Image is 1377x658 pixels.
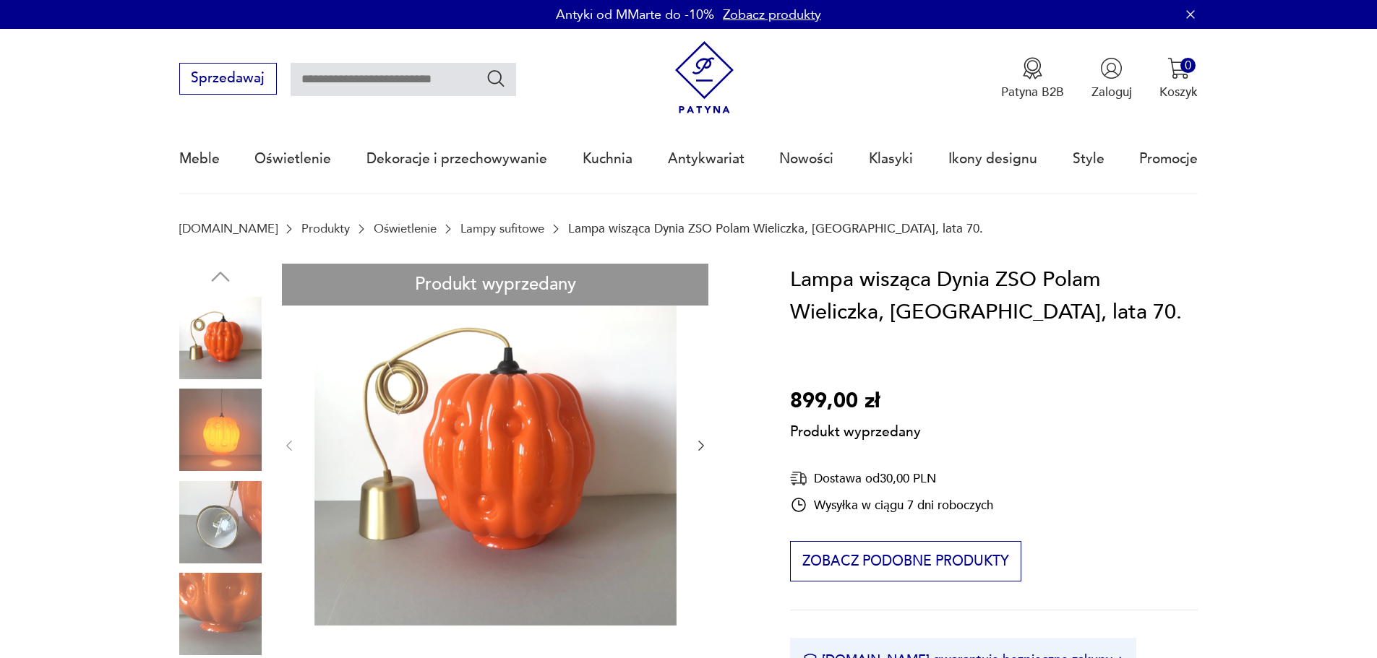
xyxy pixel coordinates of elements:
a: [DOMAIN_NAME] [179,222,278,235]
a: Oświetlenie [374,222,437,235]
a: Klasyki [869,126,913,192]
a: Meble [179,126,220,192]
button: Zaloguj [1091,57,1132,100]
div: Dostawa od 30,00 PLN [790,469,993,488]
a: Nowości [779,126,833,192]
p: Lampa wisząca Dynia ZSO Polam Wieliczka, [GEOGRAPHIC_DATA], lata 70. [568,222,983,235]
img: Ikona dostawy [790,469,807,488]
a: Produkty [301,222,350,235]
a: Sprzedawaj [179,74,277,85]
a: Dekoracje i przechowywanie [366,126,547,192]
a: Ikony designu [948,126,1037,192]
button: Zobacz podobne produkty [790,541,1021,581]
a: Style [1073,126,1104,192]
p: Koszyk [1159,84,1198,100]
p: Produkt wyprzedany [790,417,921,442]
p: 899,00 zł [790,385,921,418]
a: Ikona medaluPatyna B2B [1001,57,1064,100]
button: Patyna B2B [1001,57,1064,100]
h1: Lampa wisząca Dynia ZSO Polam Wieliczka, [GEOGRAPHIC_DATA], lata 70. [790,264,1198,329]
button: Sprzedawaj [179,63,277,95]
a: Promocje [1139,126,1198,192]
a: Lampy sufitowe [460,222,544,235]
a: Antykwariat [668,126,745,192]
button: Szukaj [486,68,507,89]
div: Wysyłka w ciągu 7 dni roboczych [790,496,993,514]
a: Kuchnia [583,126,632,192]
p: Patyna B2B [1001,84,1064,100]
img: Ikona koszyka [1167,57,1190,79]
img: Ikona medalu [1021,57,1044,79]
img: Ikonka użytkownika [1100,57,1123,79]
a: Zobacz produkty [723,6,821,24]
p: Zaloguj [1091,84,1132,100]
div: 0 [1180,58,1196,73]
a: Oświetlenie [254,126,331,192]
img: Patyna - sklep z meblami i dekoracjami vintage [668,41,741,114]
p: Antyki od MMarte do -10% [556,6,714,24]
button: 0Koszyk [1159,57,1198,100]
